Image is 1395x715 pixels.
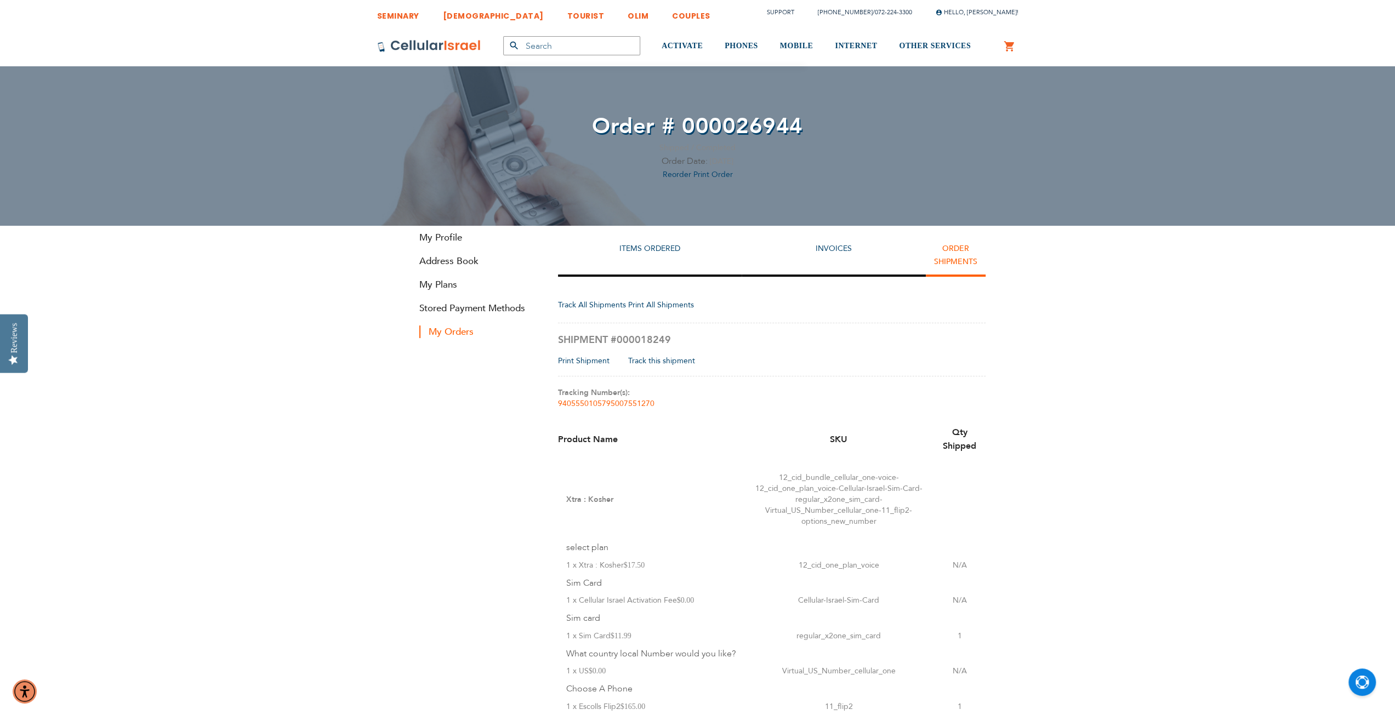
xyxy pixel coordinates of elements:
td: Cellular-Israel-Sim-Card [744,590,934,611]
a: My Plans [410,278,542,291]
a: Support [767,8,794,16]
strong: Shipment #000018249 [558,331,986,349]
a: COUPLES [672,3,710,23]
a: PHONES [725,26,758,67]
strong: My Orders [419,325,542,338]
dt: Tracking Number(s): [558,387,986,398]
span: Order Date: [662,155,708,167]
div: Sim Card [566,577,602,589]
td: regular_x2one_sim_card [744,625,934,647]
a: Print Shipment [558,356,612,366]
a: Stored Payment Methods [410,302,542,314]
div: Accessibility Menu [13,679,37,703]
th: Product Name [558,420,744,459]
span: $0.00 [589,667,606,675]
a: Address Book [410,255,542,267]
a: SEMINARY [377,3,419,23]
a: 9405550105795007551270 [558,398,654,409]
span: Order # 000026944 [592,111,803,141]
span: PHONES [725,42,758,50]
span: Shipped / Completed [659,142,736,153]
span: $17.50 [624,561,645,569]
a: OLIM [628,3,648,23]
div: select plan [566,541,608,553]
span: $11.99 [611,632,631,640]
td: 1 [934,625,986,647]
img: Cellular Israel Logo [377,39,481,53]
a: OTHER SERVICES [899,26,971,67]
a: MOBILE [780,26,813,67]
span: MOBILE [780,42,813,50]
th: Qty Shipped [934,420,986,459]
a: Items Ordered [619,243,680,254]
a: TOURIST [567,3,605,23]
span: INTERNET [835,42,877,50]
span: Track All Shipments [558,300,626,310]
a: Print Order [693,169,733,180]
a: Print All Shipments [628,300,694,310]
div: Sim card [566,612,600,624]
a: INTERNET [835,26,877,67]
a: Track All Shipments [558,300,628,310]
span: $165.00 [620,702,646,711]
a: Reorder [663,169,693,180]
a: [PHONE_NUMBER] [818,8,873,16]
span: [DATE] [710,156,733,167]
span: OTHER SERVICES [899,42,971,50]
strong: Order Shipments [934,243,977,267]
td: 12_cid_bundle_cellular_one-voice-12_cid_one_plan_voice-Cellular-Israel-Sim-Card-regular_x2one_sim... [744,459,934,541]
td: 1 x Sim Card [558,625,744,647]
td: 1 x Cellular Israel Activation Fee [558,590,744,611]
a: My Orders [410,325,542,338]
a: My Profile [410,231,542,244]
a: [DEMOGRAPHIC_DATA] [443,3,544,23]
td: N/A [934,660,986,682]
td: Virtual_US_Number_cellular_one [744,660,934,682]
span: Hello, [PERSON_NAME]! [936,8,1018,16]
div: Reviews [9,323,19,353]
div: Choose A Phone [566,683,633,695]
th: SKU [744,420,934,459]
a: Track this shipment [628,356,695,366]
a: 072-224-3300 [875,8,912,16]
span: $0.00 [677,596,694,604]
li: / [807,4,912,20]
div: What country local Number would you like? [566,648,736,660]
td: N/A [934,554,986,576]
span: Print Shipment [558,356,610,366]
strong: Xtra : Kosher [566,494,613,505]
span: Reorder [663,169,691,180]
a: Invoices [816,243,852,254]
td: N/A [934,590,986,611]
td: 1 x Xtra : Kosher [558,554,744,576]
a: ACTIVATE [662,26,703,67]
td: 12_cid_one_plan_voice [744,554,934,576]
input: Search [503,36,640,55]
span: ACTIVATE [662,42,703,50]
